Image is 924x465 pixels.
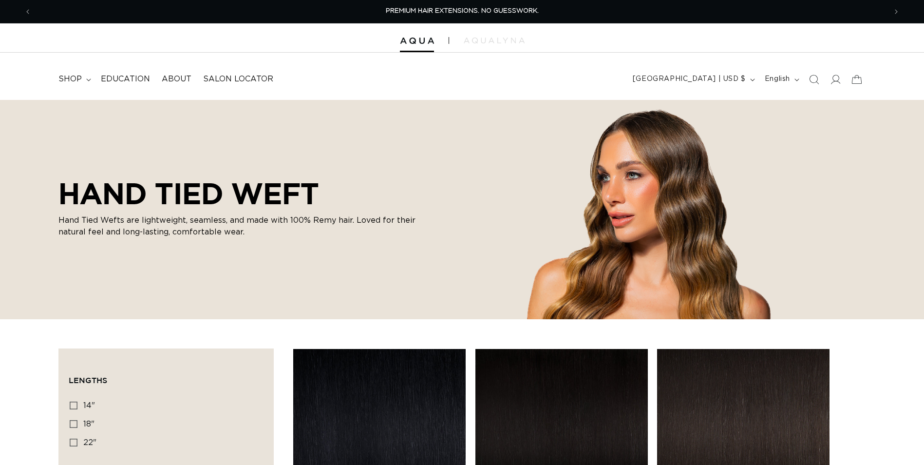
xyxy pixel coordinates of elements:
[633,74,746,84] span: [GEOGRAPHIC_DATA] | USD $
[156,68,197,90] a: About
[83,439,96,446] span: 22"
[803,69,825,90] summary: Search
[765,74,790,84] span: English
[58,214,429,238] p: Hand Tied Wefts are lightweight, seamless, and made with 100% Remy hair. Loved for their natural ...
[886,2,907,21] button: Next announcement
[69,376,107,385] span: Lengths
[101,74,150,84] span: Education
[464,38,525,43] img: aqualyna.com
[400,38,434,44] img: Aqua Hair Extensions
[69,359,264,394] summary: Lengths (0 selected)
[627,70,759,89] button: [GEOGRAPHIC_DATA] | USD $
[58,176,429,211] h2: HAND TIED WEFT
[53,68,95,90] summary: shop
[95,68,156,90] a: Education
[759,70,803,89] button: English
[386,8,539,14] span: PREMIUM HAIR EXTENSIONS. NO GUESSWORK.
[58,74,82,84] span: shop
[83,420,94,428] span: 18"
[17,2,38,21] button: Previous announcement
[203,74,273,84] span: Salon Locator
[197,68,279,90] a: Salon Locator
[83,402,95,409] span: 14"
[162,74,191,84] span: About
